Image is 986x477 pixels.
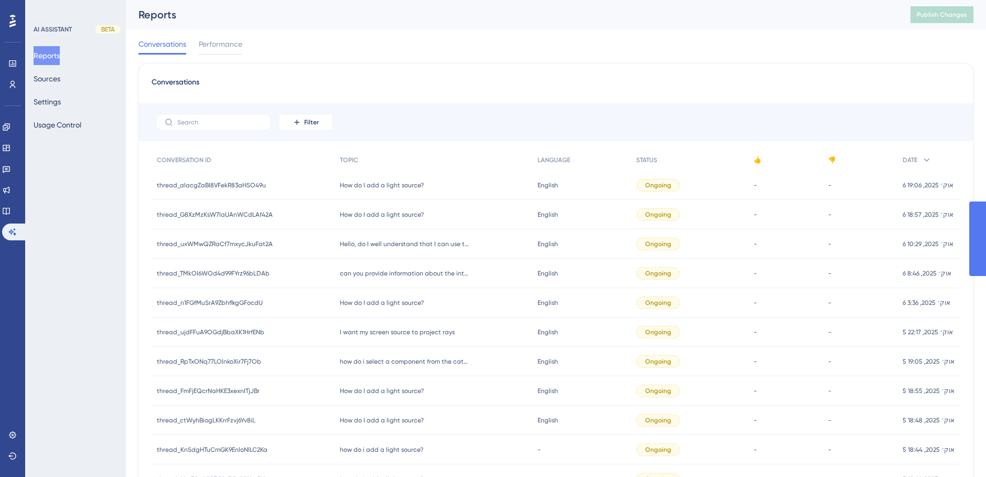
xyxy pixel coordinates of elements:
[645,299,671,307] span: Ongoing
[828,240,831,248] span: -
[340,156,358,164] span: TOPIC
[538,357,558,366] span: English
[157,210,273,219] span: thread_G8XzMzKsW7laUAnWCdLAf42A
[340,210,424,219] span: How do I add a light source?
[903,446,955,454] span: 5 אוק׳ 2025, 18:44
[754,328,757,336] span: -
[157,357,261,366] span: thread_RpTxONq77LOlnkoXir7Fj7Ob
[910,6,973,23] button: Publish Changes
[903,240,953,248] span: 6 אוק׳ 2025, 10:29
[157,240,273,248] span: thread_uxWMwQZRaCf7mxycJkuFat2A
[340,240,471,248] span: Hello, do I well understand that I can use this software only during 7 dazs free?
[828,357,831,366] span: -
[340,416,424,425] span: How do I add a light source?
[754,357,757,366] span: -
[645,328,671,336] span: Ongoing
[538,299,558,307] span: English
[645,240,671,248] span: Ongoing
[34,92,61,111] button: Settings
[903,328,953,336] span: 5 אוק׳ 2025, 22:17
[340,387,424,395] span: How do I add a light source?
[157,181,266,189] span: thread_alacgZaBI8VFekR83aHSO49u
[754,181,757,189] span: -
[138,7,884,22] div: Reports
[199,38,242,50] span: Performance
[828,416,831,425] span: -
[942,436,973,467] iframe: UserGuiding AI Assistant Launcher
[903,181,953,189] span: 6 אוק׳ 2025, 19:06
[754,210,757,219] span: -
[538,446,541,454] span: -
[157,269,270,278] span: thread_TMkOI6WOd4d99FYrz96bLDAb
[754,387,757,395] span: -
[754,156,762,164] span: 👍
[157,446,267,454] span: thread_KnSdgHTuCmGK9EnloNlLC2Ka
[340,328,455,336] span: I want my screen source to project rays
[645,181,671,189] span: Ongoing
[340,269,471,278] span: can you provide information about the intensity map?
[34,115,81,134] button: Usage Control
[754,299,757,307] span: -
[538,181,558,189] span: English
[34,46,60,65] button: Reports
[340,446,423,454] span: how do i add a light source?
[645,357,671,366] span: Ongoing
[645,269,671,278] span: Ongoing
[340,357,471,366] span: how do i select a component from the catalog?
[34,69,60,88] button: Sources
[645,446,671,454] span: Ongoing
[645,387,671,395] span: Ongoing
[152,76,199,95] span: Conversations
[340,181,424,189] span: How do I add a light source?
[754,416,757,425] span: -
[828,269,831,278] span: -
[828,181,831,189] span: -
[157,156,211,164] span: CONVERSATION ID
[157,299,263,307] span: thread_n1FGfMuSrA9ZbhflkgGFocdU
[157,416,255,425] span: thread_ctWyhBiogLKKrrFzvj6Yv8iL
[754,269,757,278] span: -
[903,210,953,219] span: 6 אוק׳ 2025, 18:57
[828,299,831,307] span: -
[538,387,558,395] span: English
[754,240,757,248] span: -
[340,299,424,307] span: How do I add a light source?
[138,38,186,50] span: Conversations
[538,328,558,336] span: English
[538,210,558,219] span: English
[645,210,671,219] span: Ongoing
[177,119,262,126] input: Search
[903,269,951,278] span: 6 אוק׳ 2025, 8:46
[828,387,831,395] span: -
[903,416,955,425] span: 5 אוק׳ 2025, 18:48
[538,416,558,425] span: English
[157,387,260,395] span: thread_FmFjEQcrNaHKE3xexnITjJBr
[280,114,332,131] button: Filter
[636,156,657,164] span: STATUS
[754,446,757,454] span: -
[828,328,831,336] span: -
[828,156,836,164] span: 👎
[95,25,121,34] div: BETA
[828,210,831,219] span: -
[538,156,570,164] span: LANGUAGE
[903,357,955,366] span: 5 אוק׳ 2025, 19:05
[34,25,72,34] div: AI ASSISTANT
[538,269,558,278] span: English
[157,328,264,336] span: thread_ujdFFuA9OGdjBbaXK1HrfENb
[538,240,558,248] span: English
[903,156,917,164] span: DATE
[903,387,955,395] span: 5 אוק׳ 2025, 18:55
[304,118,319,126] span: Filter
[645,416,671,425] span: Ongoing
[828,446,831,454] span: -
[917,10,967,19] span: Publish Changes
[903,299,950,307] span: 6 אוק׳ 2025, 3:36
